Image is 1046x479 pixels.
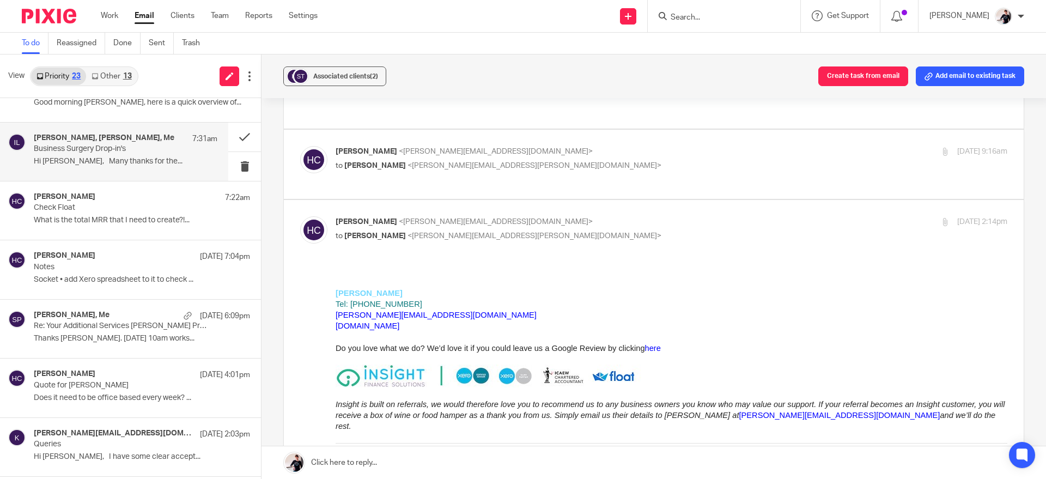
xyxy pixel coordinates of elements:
span: [PERSON_NAME] [336,148,397,155]
p: Queries [34,440,207,449]
a: Clients [171,10,194,21]
a: Team [211,10,229,21]
img: TEF GOLD + Ofsted [227,119,327,173]
a: Priority23 [31,68,86,85]
p: [DATE] 4:01pm [200,369,250,380]
p: [DATE] 2:14pm [957,216,1007,228]
p: Notes [34,263,207,272]
a: Reports [245,10,272,21]
img: svg%3E [300,216,327,244]
p: [PERSON_NAME] [929,10,989,21]
a: Settings [289,10,318,21]
p: Quote for [PERSON_NAME] [34,381,207,390]
span: | [62,293,64,301]
h4: [PERSON_NAME], Me [34,311,110,320]
h4: [PERSON_NAME][EMAIL_ADDRESS][DOMAIN_NAME] [34,429,194,438]
button: Add email to existing task [916,66,1024,86]
span: Warning External [301,401,371,409]
a: Done [113,33,141,54]
span: Apprenticeships [64,121,126,130]
p: Does it need to be office based every week? ... [34,393,250,403]
p: Hi [PERSON_NAME], I have some clear accept... [34,452,250,462]
span: (2) [370,73,378,80]
span: This email originated from outside of the organisation. Do not click links or open attachments un... [39,265,558,274]
span: to [336,232,343,240]
p: 7:22am [225,192,250,203]
p: Socket • add Xero spreadsheet to it to check ... [34,275,250,284]
a: newsletter [64,293,102,301]
span: Get Support [827,12,869,20]
span: | [101,293,104,301]
h4: [PERSON_NAME] [34,251,95,260]
a: To do [22,33,48,54]
p: Check Float [34,203,207,213]
a: map [104,293,119,301]
img: Pixie [22,9,76,23]
p: [DATE] 6:09pm [200,311,250,322]
div: 13 [123,72,132,80]
img: AV307615.jpg [995,8,1012,25]
p: Thanks [PERSON_NAME]. [DATE] 10am works... [34,334,250,343]
span: <[PERSON_NAME][EMAIL_ADDRESS][PERSON_NAME][DOMAIN_NAME]> [408,162,661,169]
a: Other13 [86,68,137,85]
a: [PERSON_NAME][EMAIL_ADDRESS][DOMAIN_NAME] [403,145,604,154]
button: Associated clients(2) [283,66,386,86]
img: svg%3E [8,251,26,269]
p: Business Surgery Drop-in's [34,144,181,154]
img: svg%3E [8,192,26,210]
img: svg%3E [293,68,309,84]
span: <[PERSON_NAME][EMAIL_ADDRESS][PERSON_NAME][DOMAIN_NAME]> [408,232,661,240]
h4: [PERSON_NAME] [34,192,95,202]
p: 7:31am [192,134,217,144]
img: svg%3E [8,311,26,328]
span: [PERSON_NAME] [64,100,137,109]
span: <[PERSON_NAME][EMAIL_ADDRESS][DOMAIN_NAME]> [399,148,593,155]
span: [PERSON_NAME] [336,218,397,226]
a: Reassigned [57,33,105,54]
a: Trash [182,33,208,54]
a: here [309,78,325,87]
span: Associated clients [313,73,378,80]
p: [DATE] 9:16am [957,146,1007,157]
img: svg%3E [300,146,327,173]
a: Work [101,10,118,21]
p: [DATE] 2:03pm [200,429,250,440]
img: svg%3E [8,369,26,387]
span: CAUTION: [2,265,39,274]
span: to [336,162,343,169]
button: Create task from email [818,66,908,86]
h4: [PERSON_NAME], [PERSON_NAME], Me [34,134,174,143]
img: svg%3E [8,429,26,446]
span: [PERSON_NAME] [344,162,406,169]
p: What is the total MRR that I need to create?!... [34,216,250,225]
p: [DATE] 7:04pm [200,251,250,262]
a: Sent [149,33,174,54]
p: Hi [PERSON_NAME], Many thanks for the... [34,157,217,166]
span: <[PERSON_NAME][EMAIL_ADDRESS][DOMAIN_NAME]> [399,218,593,226]
img: svg%3E [8,134,26,151]
span: [GEOGRAPHIC_DATA][PERSON_NAME] 07717348990 [PERSON_NAME][EMAIL_ADDRESS][DOMAIN_NAME] [64,131,227,172]
a: Email [135,10,154,21]
p: Good morning [PERSON_NAME], here is a quick overview of... [34,98,250,107]
span: Business Development Manager [64,111,190,120]
img: svg%3E [286,68,302,84]
div: 23 [72,72,81,80]
input: Search [670,13,768,23]
span: [PERSON_NAME] [344,232,406,240]
span: View [8,70,25,82]
p: Re: Your Additional Services [PERSON_NAME] Proposal #IFS1091. Please Review and Sign. [34,322,207,331]
h4: [PERSON_NAME] [34,369,95,379]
